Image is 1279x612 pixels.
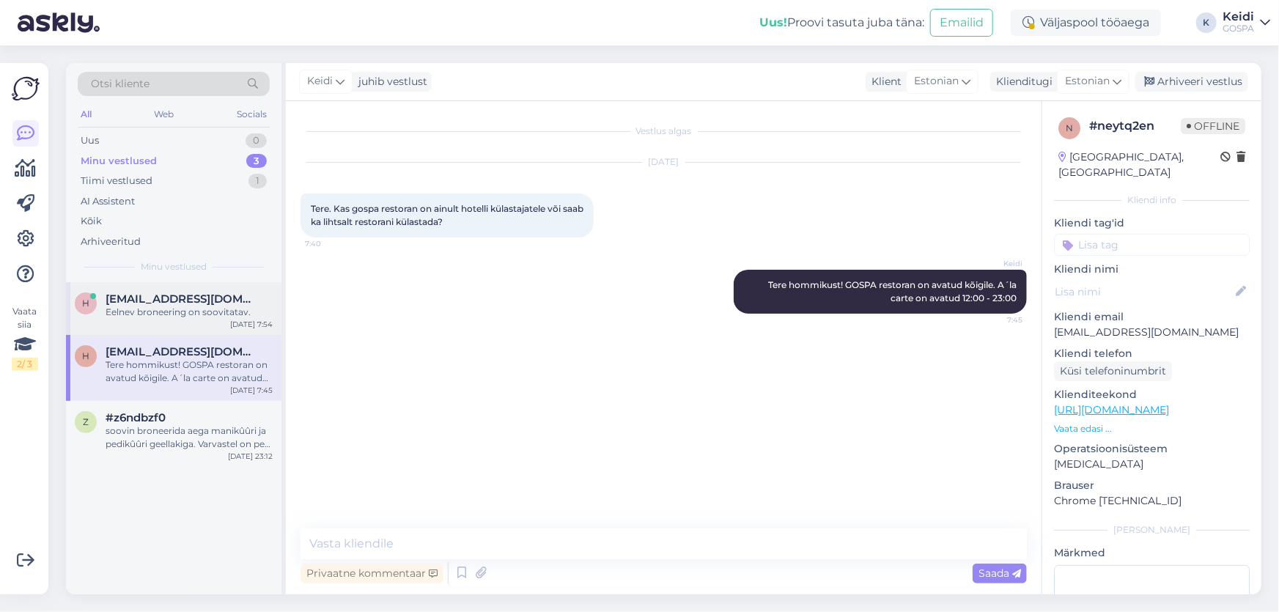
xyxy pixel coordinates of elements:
[1054,361,1172,381] div: Küsi telefoninumbrit
[301,155,1027,169] div: [DATE]
[301,125,1027,138] div: Vestlus algas
[1054,309,1250,325] p: Kliendi email
[301,564,443,583] div: Privaatne kommentaar
[866,74,902,89] div: Klient
[82,350,89,361] span: h
[1054,325,1250,340] p: [EMAIL_ADDRESS][DOMAIN_NAME]
[311,203,586,227] span: Tere. Kas gospa restoran on ainult hotelli külastajatele või saab ka lihtsalt restorani külastada?
[1054,523,1250,537] div: [PERSON_NAME]
[1054,422,1250,435] p: Vaata edasi ...
[759,14,924,32] div: Proovi tasuta juba täna:
[106,358,273,385] div: Tere hommikust! GOSPA restoran on avatud kõigile. A´la carte on avatud 12:00 - 23:00
[1011,10,1161,36] div: Väljaspool tööaega
[1223,23,1254,34] div: GOSPA
[81,194,135,209] div: AI Assistent
[353,74,427,89] div: juhib vestlust
[1058,150,1220,180] div: [GEOGRAPHIC_DATA], [GEOGRAPHIC_DATA]
[12,75,40,103] img: Askly Logo
[248,174,267,188] div: 1
[141,260,207,273] span: Minu vestlused
[1089,117,1181,135] div: # neytq2en
[990,74,1053,89] div: Klienditugi
[1223,11,1254,23] div: Keidi
[246,133,267,148] div: 0
[81,174,152,188] div: Tiimi vestlused
[106,292,258,306] span: heleri.prants@gmail.com
[1054,262,1250,277] p: Kliendi nimi
[12,358,38,371] div: 2 / 3
[81,154,157,169] div: Minu vestlused
[307,73,333,89] span: Keidi
[81,235,141,249] div: Arhiveeritud
[930,9,993,37] button: Emailid
[83,416,89,427] span: z
[1065,73,1110,89] span: Estonian
[1054,403,1169,416] a: [URL][DOMAIN_NAME]
[81,133,99,148] div: Uus
[230,385,273,396] div: [DATE] 7:45
[1054,387,1250,402] p: Klienditeekond
[1054,478,1250,493] p: Brauser
[768,279,1019,303] span: Tere hommikust! GOSPA restoran on avatud kõigile. A´la carte on avatud 12:00 - 23:00
[759,15,787,29] b: Uus!
[967,258,1022,269] span: Keidi
[106,306,273,319] div: Eelnev broneering on soovitatav.
[1066,122,1073,133] span: n
[1054,545,1250,561] p: Märkmed
[1054,457,1250,472] p: [MEDICAL_DATA]
[234,105,270,124] div: Socials
[106,345,258,358] span: heleri.prants@gmail.com
[1054,346,1250,361] p: Kliendi telefon
[12,305,38,371] div: Vaata siia
[914,73,959,89] span: Estonian
[1223,11,1270,34] a: KeidiGOSPA
[1196,12,1217,33] div: K
[106,424,273,451] div: soovin broneerida aega manikûûri ja pedikûûri geellakiga. Varvastel on peal geellakk ehk siis [PE...
[228,451,273,462] div: [DATE] 23:12
[246,154,267,169] div: 3
[82,298,89,309] span: h
[978,567,1021,580] span: Saada
[78,105,95,124] div: All
[1054,193,1250,207] div: Kliendi info
[1054,493,1250,509] p: Chrome [TECHNICAL_ID]
[1135,72,1248,92] div: Arhiveeri vestlus
[1054,234,1250,256] input: Lisa tag
[305,238,360,249] span: 7:40
[1181,118,1245,134] span: Offline
[91,76,150,92] span: Otsi kliente
[230,319,273,330] div: [DATE] 7:54
[1055,284,1233,300] input: Lisa nimi
[1054,215,1250,231] p: Kliendi tag'id
[967,314,1022,325] span: 7:45
[1054,441,1250,457] p: Operatsioonisüsteem
[106,411,166,424] span: #z6ndbzf0
[152,105,177,124] div: Web
[81,214,102,229] div: Kõik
